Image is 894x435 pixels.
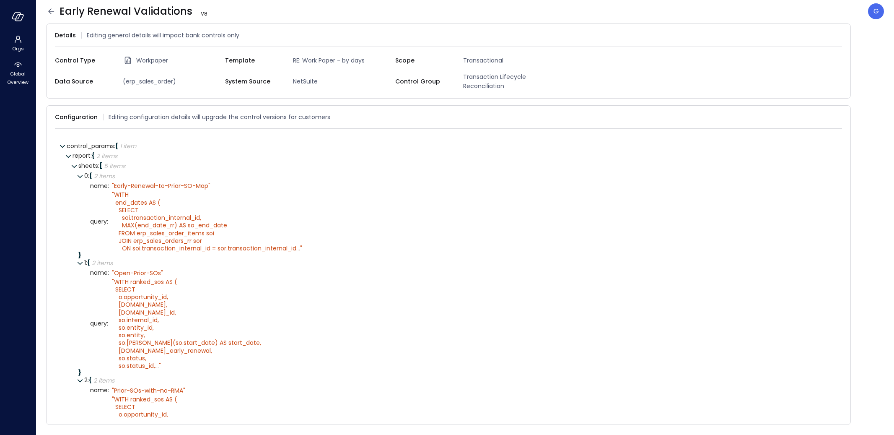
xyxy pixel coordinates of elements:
[90,320,109,327] span: query
[78,161,99,170] span: sheets
[112,387,185,394] div: " Prior-SOs-with-no-RMA"
[55,56,109,65] span: Control Type
[112,191,302,252] div: " "
[73,151,92,160] span: report
[84,376,89,384] span: 2
[88,172,89,180] span: :
[98,161,99,170] span: :
[92,260,113,266] div: 2 items
[460,72,565,91] span: Transaction Lifecycle Reconciliation
[89,172,92,180] span: {
[107,217,108,226] span: :
[94,173,115,179] div: 2 items
[78,370,836,375] div: }
[104,163,125,169] div: 5 items
[109,112,330,122] span: Editing configuration details will upgrade the control versions for customers
[123,55,225,65] div: Workpaper
[55,31,76,40] span: Details
[93,378,114,383] div: 2 items
[90,183,109,189] span: name
[112,190,296,252] span: WITH end_dates AS ( SELECT soi.transaction_internal_id, MAX(end_date_rr) AS so_end_date FROM erp_...
[2,59,34,87] div: Global Overview
[86,258,87,267] span: :
[115,142,118,150] span: {
[84,172,89,180] span: 0
[460,56,565,65] span: Transactional
[90,270,109,276] span: name
[296,244,300,253] span: ...
[12,44,24,53] span: Orgs
[91,151,92,160] span: :
[90,219,109,225] span: query
[395,77,450,86] span: Control Group
[5,70,31,86] span: Global Overview
[89,376,92,384] span: {
[112,269,163,277] div: " Open-Prior-SOs"
[112,278,261,370] span: WITH ranked_sos AS ( SELECT o.opportunity_id, [DOMAIN_NAME], [DOMAIN_NAME]_id, so.internal_id, so...
[197,10,211,18] span: V 8
[87,31,239,40] span: Editing general details will impact bank controls only
[108,182,109,190] span: :
[290,56,395,65] span: RE: Work Paper - by days
[107,319,108,328] span: :
[225,56,280,65] span: Template
[873,6,879,16] p: G
[112,182,210,190] div: " Early-Renewal-to-Prior-SO-Map"
[108,386,109,394] span: :
[868,3,884,19] div: Guy
[395,56,450,65] span: Scope
[78,252,836,258] div: }
[155,362,159,370] span: ...
[90,387,109,393] span: name
[60,5,211,18] span: Early Renewal Validations
[55,112,98,122] span: Configuration
[99,161,102,170] span: [
[112,278,261,370] div: " "
[84,258,87,267] span: 1
[67,142,115,150] span: control_params
[55,96,109,114] span: Work Paper Name
[55,77,109,86] span: Data Source
[2,34,34,54] div: Orgs
[114,142,115,150] span: :
[92,151,95,160] span: {
[88,376,89,384] span: :
[120,143,136,149] div: 1 item
[225,77,280,86] span: System Source
[108,268,109,277] span: :
[119,77,225,86] span: (erp_sales_order)
[96,153,117,159] div: 2 items
[290,77,395,86] span: NetSuite
[87,258,90,267] span: {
